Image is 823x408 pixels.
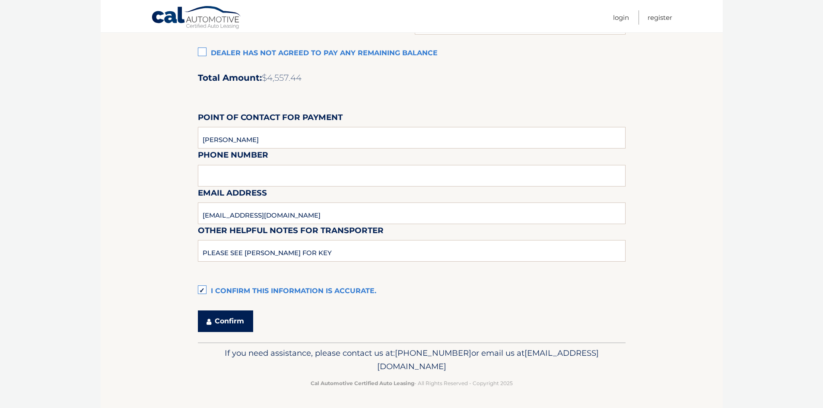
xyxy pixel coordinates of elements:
h2: Total Amount: [198,73,626,83]
label: Dealer has not agreed to pay any remaining balance [198,45,626,62]
p: - All Rights Reserved - Copyright 2025 [203,379,620,388]
a: Register [648,10,672,25]
label: Email Address [198,187,267,202]
label: Other helpful notes for transporter [198,224,384,240]
span: [PHONE_NUMBER] [395,348,471,358]
button: Confirm [198,310,253,332]
a: Login [613,10,629,25]
label: I confirm this information is accurate. [198,283,626,300]
p: If you need assistance, please contact us at: or email us at [203,346,620,374]
span: $4,557.44 [262,73,302,83]
strong: Cal Automotive Certified Auto Leasing [311,380,414,386]
label: Point of Contact for Payment [198,111,343,127]
a: Cal Automotive [151,6,242,31]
